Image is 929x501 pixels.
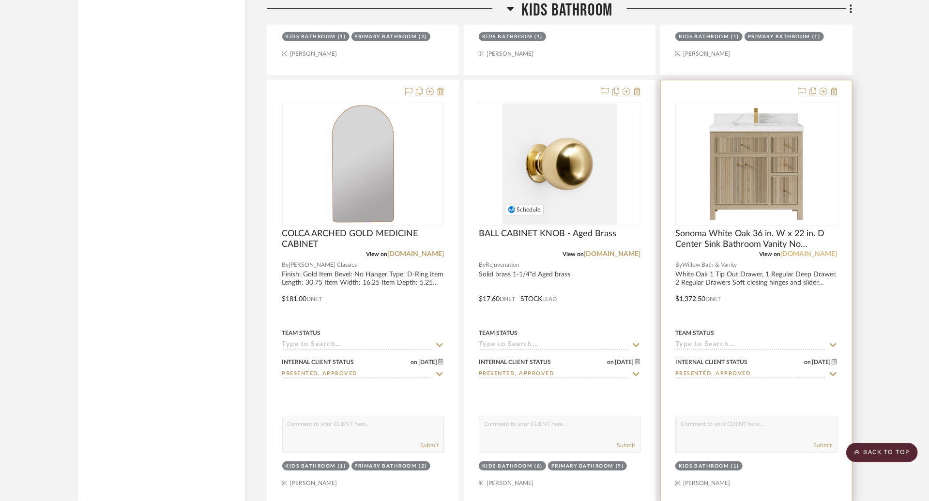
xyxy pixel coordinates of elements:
span: Willow Bath & Vanity [682,260,737,270]
span: [DATE] [811,359,832,365]
div: Internal Client Status [675,358,747,366]
input: Type to Search… [675,341,825,350]
img: BALL CABINET KNOB - Aged Brass [503,104,617,225]
input: Type to Search… [675,370,825,379]
div: Internal Client Status [479,358,551,366]
div: Team Status [282,329,321,337]
div: Primary Bathroom [355,463,417,470]
button: Schedule [505,205,544,215]
span: COLCA ARCHED GOLD MEDICINE CABINET [282,228,444,250]
div: Internal Client Status [282,358,354,366]
div: (2) [419,33,427,41]
button: Submit [617,441,635,450]
div: (9) [616,463,624,470]
span: By [282,260,289,270]
scroll-to-top-button: BACK TO TOP [846,443,918,462]
div: Primary Bathroom [355,33,417,41]
div: (1) [338,463,346,470]
div: Kids Bathroom [286,33,336,41]
span: [PERSON_NAME] Classics [289,260,357,270]
div: (1) [731,33,740,41]
input: Type to Search… [282,341,432,350]
span: By [479,260,486,270]
div: Primary Bathroom [551,463,613,470]
input: Type to Search… [282,370,432,379]
div: Team Status [479,329,518,337]
div: Kids Bathroom [679,33,729,41]
div: Primary Bathroom [748,33,810,41]
div: (1) [812,33,821,41]
img: Sonoma White Oak 36 in. W x 22 in. D Center Sink Bathroom Vanity No Countertop [698,104,815,225]
div: Team Status [675,329,714,337]
a: [DOMAIN_NAME] [584,251,640,258]
span: [DATE] [614,359,635,365]
div: (1) [731,463,740,470]
button: Submit [420,441,439,450]
input: Type to Search… [479,370,629,379]
div: 0 [479,103,640,225]
span: By [675,260,682,270]
span: View on [366,251,387,257]
button: Submit [814,441,832,450]
a: [DOMAIN_NAME] [781,251,838,258]
div: Kids Bathroom [482,463,533,470]
span: Schedule [517,207,540,213]
a: [DOMAIN_NAME] [387,251,444,258]
input: Type to Search… [479,341,629,350]
div: (1) [338,33,346,41]
span: View on [760,251,781,257]
div: Kids Bathroom [482,33,533,41]
span: on [804,359,811,365]
span: BALL CABINET KNOB - Aged Brass [479,228,616,239]
div: (1) [534,33,543,41]
span: Sonoma White Oak 36 in. W x 22 in. D Center Sink Bathroom Vanity No Countertop [675,228,837,250]
span: [DATE] [417,359,438,365]
span: on [411,359,417,365]
div: Kids Bathroom [286,463,336,470]
span: View on [563,251,584,257]
div: 0 [676,103,837,225]
span: on [608,359,614,365]
div: (6) [534,463,543,470]
div: Kids Bathroom [679,463,729,470]
span: Rejuvenation [486,260,519,270]
img: COLCA ARCHED GOLD MEDICINE CABINET [330,104,396,225]
div: (2) [419,463,427,470]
